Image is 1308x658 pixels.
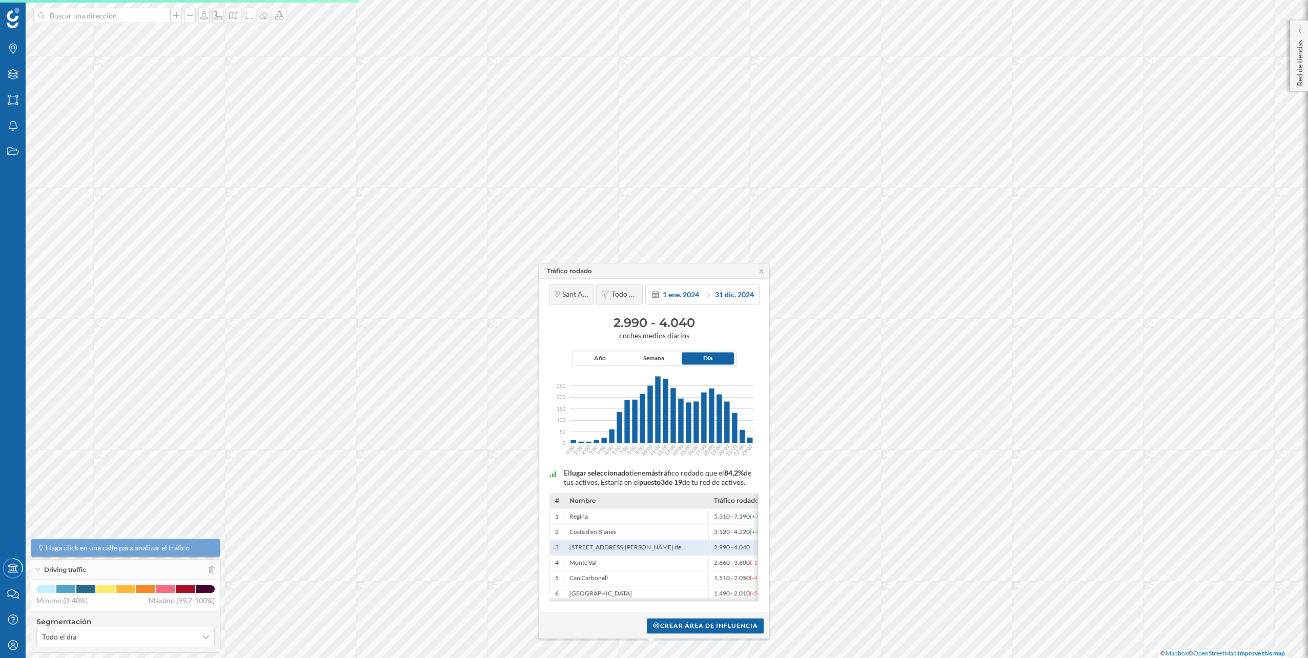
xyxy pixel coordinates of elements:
[703,354,712,363] span: Día
[603,444,615,456] text: 5:00
[36,595,88,606] span: Mínimo (0-40%)
[750,574,768,582] span: (-49%)
[702,443,716,457] text: 18:00
[750,590,768,598] span: (-50%)
[639,478,661,487] span: puesto
[557,417,565,424] span: 100
[555,590,559,598] span: 6
[717,443,730,457] text: 20:00
[594,354,606,363] span: Año
[634,444,645,456] text: 9:00
[555,574,559,583] span: 5
[42,632,76,642] span: Todo el día
[544,331,764,340] span: coches medios diarios
[560,428,565,436] span: 50
[580,444,591,456] text: 2:00
[596,444,607,456] text: 4:00
[562,440,565,447] span: 0
[547,266,592,276] div: Tráfico rodado
[1295,36,1305,86] p: Red de tiendas
[648,443,662,457] text: 11:00
[710,443,723,457] text: 19:00
[569,544,686,552] span: [STREET_ADDRESS][PERSON_NAME] de…
[674,478,682,487] span: 19
[656,443,669,457] text: 12:00
[715,290,754,299] span: 31 dic. 2024
[1158,649,1287,658] div: © ©
[557,394,565,401] span: 200
[555,559,559,567] span: 4
[687,443,700,457] text: 16:00
[694,443,708,457] text: 17:00
[588,444,599,456] text: 3:00
[714,528,766,537] span: 3.120 - 4.220
[750,512,770,520] span: (+78%)
[555,512,559,521] span: 1
[714,574,768,583] span: 1.510 - 2.050
[663,290,699,299] span: 1 ene. 2024
[570,469,629,478] span: lugar seleccionado
[557,405,565,413] span: 150
[740,443,753,457] text: 23:00
[661,478,665,487] span: 3
[544,315,764,331] h3: 2.990 - 4.040
[562,290,588,299] span: Sant Adrià de Besòs
[724,469,744,478] span: 84,2%
[714,590,768,598] span: 1.490 - 2.010
[645,469,658,478] span: más
[557,382,565,390] span: 250
[714,559,768,567] span: 2.660 - 3.600
[658,469,724,478] span: tráfico rodado que el
[555,528,559,537] span: 2
[629,469,645,478] span: tiene
[664,443,677,457] text: 13:00
[36,616,215,627] h4: Segmentación
[750,528,766,536] span: (+4%)
[732,443,746,457] text: 22:00
[573,444,584,456] text: 1:00
[619,444,630,456] text: 7:00
[665,478,672,487] span: de
[569,528,616,537] span: Costa d'en Blanes
[21,7,57,16] span: Soporte
[643,354,664,363] span: Semana
[549,471,556,477] img: intelligent_assistant_bucket_2.svg
[714,512,770,521] span: 5.310 - 7.190
[641,443,654,457] text: 10:00
[679,443,692,457] text: 15:00
[569,512,588,521] span: Regina
[611,444,622,456] text: 6:00
[569,574,608,583] span: Can Carbonell
[564,469,570,478] span: El
[611,290,637,299] span: Todo el día
[714,497,771,505] span: Tráfico rodado en el tramo
[44,565,86,574] span: Driving traffic
[682,478,745,487] span: de tu red de activos.
[626,444,638,456] text: 8:00
[149,595,215,606] span: Máximo (99,7-100%)
[1238,649,1285,657] a: Improve this map
[555,497,559,505] span: #
[714,544,752,552] span: 2.990 - 4.040
[671,443,685,457] text: 14:00
[569,497,596,505] span: Nombre
[750,559,768,567] span: (-11%)
[46,543,190,553] span: Haga click en una calle para analizar el tráfico
[1166,649,1188,657] a: Mapbox
[7,8,19,28] img: Geoblink Logo
[569,590,632,598] span: [GEOGRAPHIC_DATA]
[565,444,576,456] text: 0:00
[569,559,597,567] span: Monte Val
[1193,649,1237,657] a: OpenStreetMap
[555,544,559,552] span: 3
[725,443,738,457] text: 21:00
[564,469,751,487] span: de tus activos. Estaría en el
